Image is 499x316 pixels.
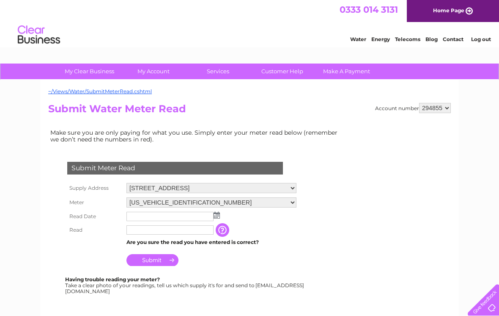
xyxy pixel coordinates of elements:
a: Telecoms [395,36,420,42]
h2: Submit Water Meter Read [48,103,451,119]
a: Make A Payment [312,64,381,79]
a: Contact [443,36,463,42]
div: Submit Meter Read [67,162,283,175]
a: Customer Help [247,64,317,79]
td: Make sure you are only paying for what you use. Simply enter your meter read below (remember we d... [48,127,344,145]
th: Meter [65,195,124,210]
a: Blog [425,36,438,42]
div: Take a clear photo of your readings, tell us which supply it's for and send to [EMAIL_ADDRESS][DO... [65,277,305,294]
div: Account number [375,103,451,113]
td: Are you sure the read you have entered is correct? [124,237,299,248]
b: Having trouble reading your meter? [65,276,160,283]
img: ... [214,212,220,219]
input: Information [216,223,231,237]
img: logo.png [17,22,60,48]
a: My Clear Business [55,64,124,79]
th: Read [65,223,124,237]
a: Log out [471,36,491,42]
a: ~/Views/Water/SubmitMeterRead.cshtml [48,88,152,94]
a: Services [183,64,253,79]
th: Supply Address [65,181,124,195]
input: Submit [126,254,178,266]
a: Water [350,36,366,42]
a: 0333 014 3131 [340,4,398,15]
a: My Account [119,64,189,79]
div: Clear Business is a trading name of Verastar Limited (registered in [GEOGRAPHIC_DATA] No. 3667643... [50,5,450,41]
th: Read Date [65,210,124,223]
a: Energy [371,36,390,42]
